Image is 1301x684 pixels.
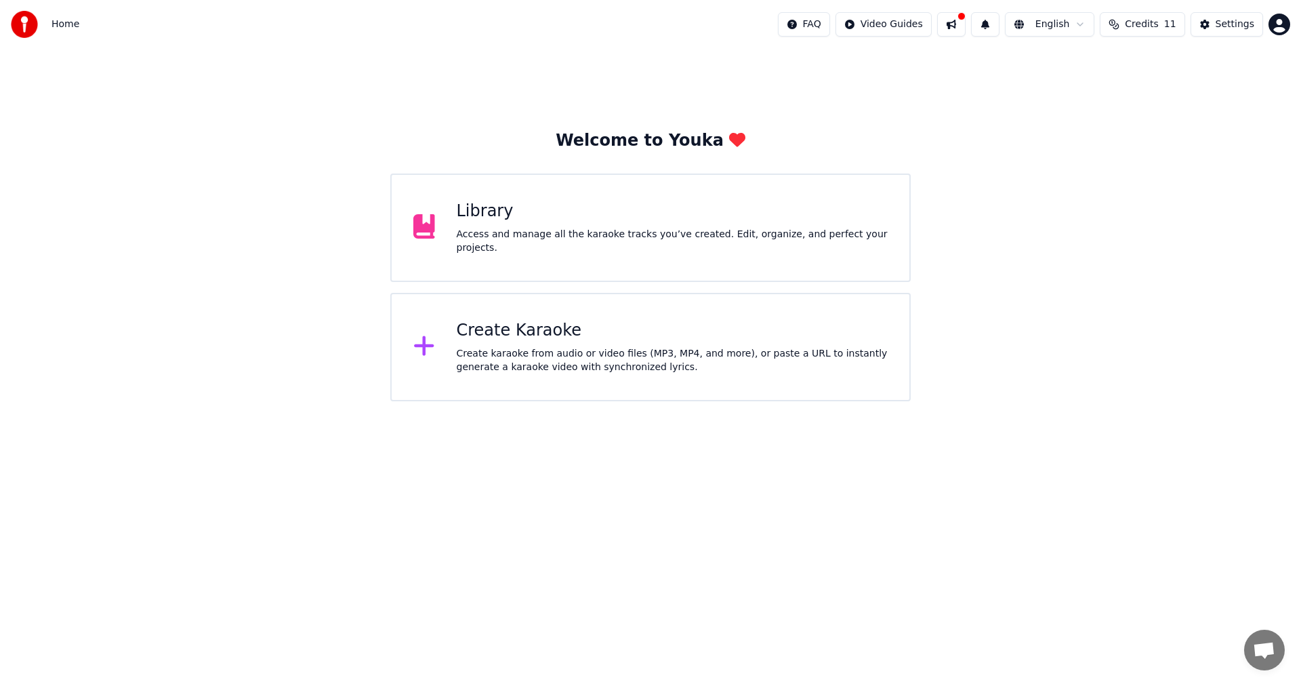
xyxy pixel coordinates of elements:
div: Welcome to Youka [556,130,745,152]
div: Access and manage all the karaoke tracks you’ve created. Edit, organize, and perfect your projects. [457,228,888,255]
div: Settings [1216,18,1254,31]
button: Video Guides [835,12,932,37]
div: Library [457,201,888,222]
span: Credits [1125,18,1158,31]
div: Open chat [1244,630,1285,670]
span: Home [51,18,79,31]
div: Create karaoke from audio or video files (MP3, MP4, and more), or paste a URL to instantly genera... [457,347,888,374]
button: FAQ [778,12,830,37]
button: Settings [1191,12,1263,37]
nav: breadcrumb [51,18,79,31]
div: Create Karaoke [457,320,888,342]
button: Credits11 [1100,12,1184,37]
span: 11 [1164,18,1176,31]
img: youka [11,11,38,38]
